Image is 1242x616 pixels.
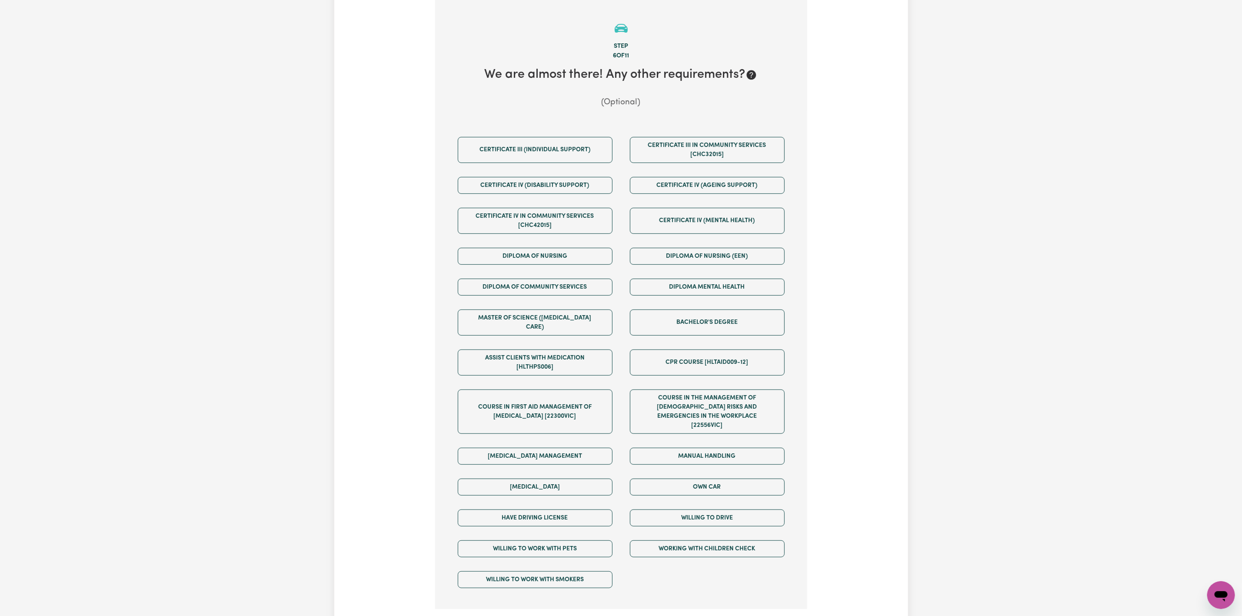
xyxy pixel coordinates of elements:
button: Master of Science ([MEDICAL_DATA] Care) [458,310,613,336]
button: Certificate IV (Disability Support) [458,177,613,194]
button: Course in First Aid Management of [MEDICAL_DATA] [22300VIC] [458,390,613,434]
button: Diploma of Community Services [458,279,613,296]
button: CPR Course [HLTAID009-12] [630,350,785,376]
button: Bachelor's Degree [630,310,785,336]
button: Diploma of Nursing (EEN) [630,248,785,265]
button: Willing to work with pets [458,540,613,557]
h2: We are almost there! Any other requirements? [449,67,793,83]
button: Certificate III (Individual Support) [458,137,613,163]
iframe: Button to launch messaging window, conversation in progress [1207,581,1235,609]
button: Certificate IV in Community Services [CHC42015] [458,208,613,234]
div: Step [449,42,793,51]
button: Course in the Management of [DEMOGRAPHIC_DATA] Risks and Emergencies in the Workplace [22556VIC] [630,390,785,434]
button: Certificate III in Community Services [CHC32015] [630,137,785,163]
button: [MEDICAL_DATA] Management [458,448,613,465]
button: Diploma Mental Health [630,279,785,296]
button: Own Car [630,479,785,496]
button: Certificate IV (Ageing Support) [630,177,785,194]
p: (Optional) [449,97,793,109]
button: Manual Handling [630,448,785,465]
button: Willing to work with smokers [458,571,613,588]
button: Assist clients with medication [HLTHPS006] [458,350,613,376]
button: Working with Children Check [630,540,785,557]
button: Diploma of Nursing [458,248,613,265]
div: 6 of 11 [449,51,793,61]
button: Have driving license [458,509,613,526]
button: Willing to drive [630,509,785,526]
button: Certificate IV (Mental Health) [630,208,785,234]
button: [MEDICAL_DATA] [458,479,613,496]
